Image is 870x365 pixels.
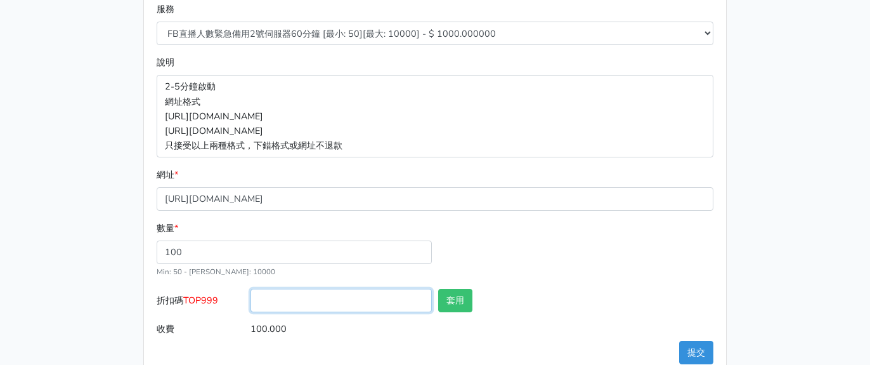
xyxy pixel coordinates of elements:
label: 服務 [157,2,174,17]
input: 格式為https://www.facebook.com/topfblive/videos/123456789/ [157,187,713,211]
button: 套用 [438,289,472,312]
span: TOP999 [183,294,218,307]
button: 提交 [679,341,713,364]
label: 網址 [157,168,178,182]
label: 折扣碼 [153,289,247,317]
p: 2-5分鐘啟動 網址格式 [URL][DOMAIN_NAME] [URL][DOMAIN_NAME] 只接受以上兩種格式，下錯格式或網址不退款 [157,75,713,157]
label: 說明 [157,55,174,70]
small: Min: 50 - [PERSON_NAME]: 10000 [157,267,275,277]
label: 數量 [157,221,178,236]
label: 收費 [153,317,247,341]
